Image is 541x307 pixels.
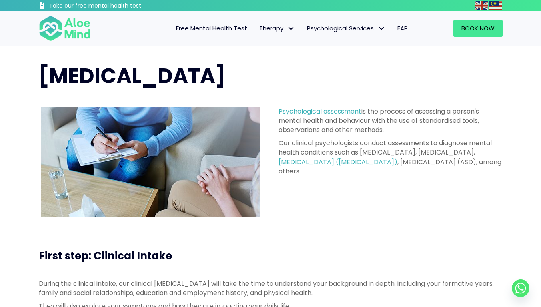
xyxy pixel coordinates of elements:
[397,24,408,32] span: EAP
[453,20,503,37] a: Book Now
[279,157,397,167] a: [MEDICAL_DATA] ([MEDICAL_DATA])
[307,24,385,32] span: Psychological Services
[253,20,301,37] a: TherapyTherapy: submenu
[41,107,260,217] img: psychological assessment
[39,249,172,263] span: First step: Clinical Intake
[285,23,297,34] span: Therapy: submenu
[279,107,361,116] a: Psychological assessment
[461,24,495,32] span: Book Now
[475,1,488,10] img: en
[489,1,503,10] a: Malay
[489,1,502,10] img: ms
[49,2,184,10] h3: Take our free mental health test
[176,24,247,32] span: Free Mental Health Test
[475,1,489,10] a: English
[39,61,226,90] span: [MEDICAL_DATA]
[170,20,253,37] a: Free Mental Health Test
[259,24,295,32] span: Therapy
[39,2,184,11] a: Take our free mental health test
[279,138,503,176] p: Our clinical psychologists conduct assessments to diagnose mental health conditions such as [MEDI...
[279,107,503,135] p: is the process of assessing a person's mental health and behaviour with the use of standardised t...
[391,20,414,37] a: EAP
[39,279,503,297] p: During the clinical intake, our clinical [MEDICAL_DATA] will take the time to understand your bac...
[376,23,387,34] span: Psychological Services: submenu
[512,279,529,297] a: Whatsapp
[39,15,91,42] img: Aloe mind Logo
[301,20,391,37] a: Psychological ServicesPsychological Services: submenu
[101,20,414,37] nav: Menu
